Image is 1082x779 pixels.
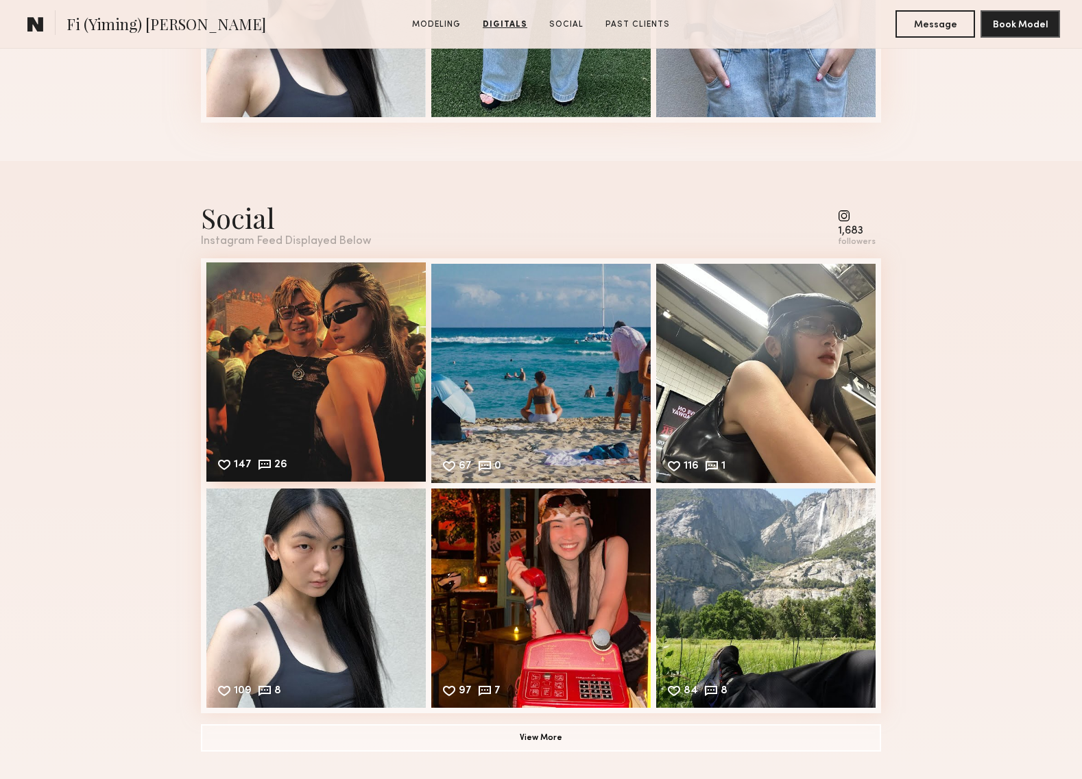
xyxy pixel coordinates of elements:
button: Message [895,10,975,38]
div: 0 [494,461,501,473]
a: Social [544,18,589,31]
span: Fi (Yiming) [PERSON_NAME] [67,14,266,38]
div: 84 [684,686,698,698]
button: Book Model [981,10,1060,38]
div: 109 [234,686,252,698]
div: 8 [274,686,281,698]
div: 116 [684,461,699,473]
div: 147 [234,460,252,472]
a: Digitals [477,18,533,31]
div: 1 [721,461,725,473]
div: 26 [274,460,287,472]
div: 1,683 [838,226,876,236]
div: 97 [459,686,472,698]
a: Modeling [407,18,466,31]
a: Past Clients [600,18,675,31]
div: 67 [459,461,472,473]
div: followers [838,237,876,247]
div: Instagram Feed Displayed Below [201,236,371,247]
button: View More [201,724,881,752]
a: Book Model [981,18,1060,29]
div: 7 [494,686,501,698]
div: 8 [721,686,728,698]
div: Social [201,199,371,236]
